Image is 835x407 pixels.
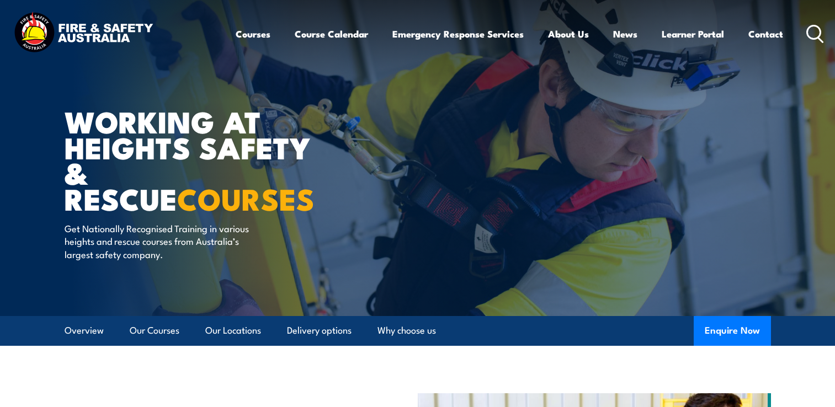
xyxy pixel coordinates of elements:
[377,316,436,345] a: Why choose us
[65,316,104,345] a: Overview
[295,19,368,49] a: Course Calendar
[65,108,337,211] h1: WORKING AT HEIGHTS SAFETY & RESCUE
[613,19,637,49] a: News
[392,19,524,49] a: Emergency Response Services
[662,19,724,49] a: Learner Portal
[748,19,783,49] a: Contact
[694,316,771,346] button: Enquire Now
[548,19,589,49] a: About Us
[65,222,266,260] p: Get Nationally Recognised Training in various heights and rescue courses from Australia’s largest...
[177,175,315,221] strong: COURSES
[130,316,179,345] a: Our Courses
[287,316,352,345] a: Delivery options
[236,19,270,49] a: Courses
[205,316,261,345] a: Our Locations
